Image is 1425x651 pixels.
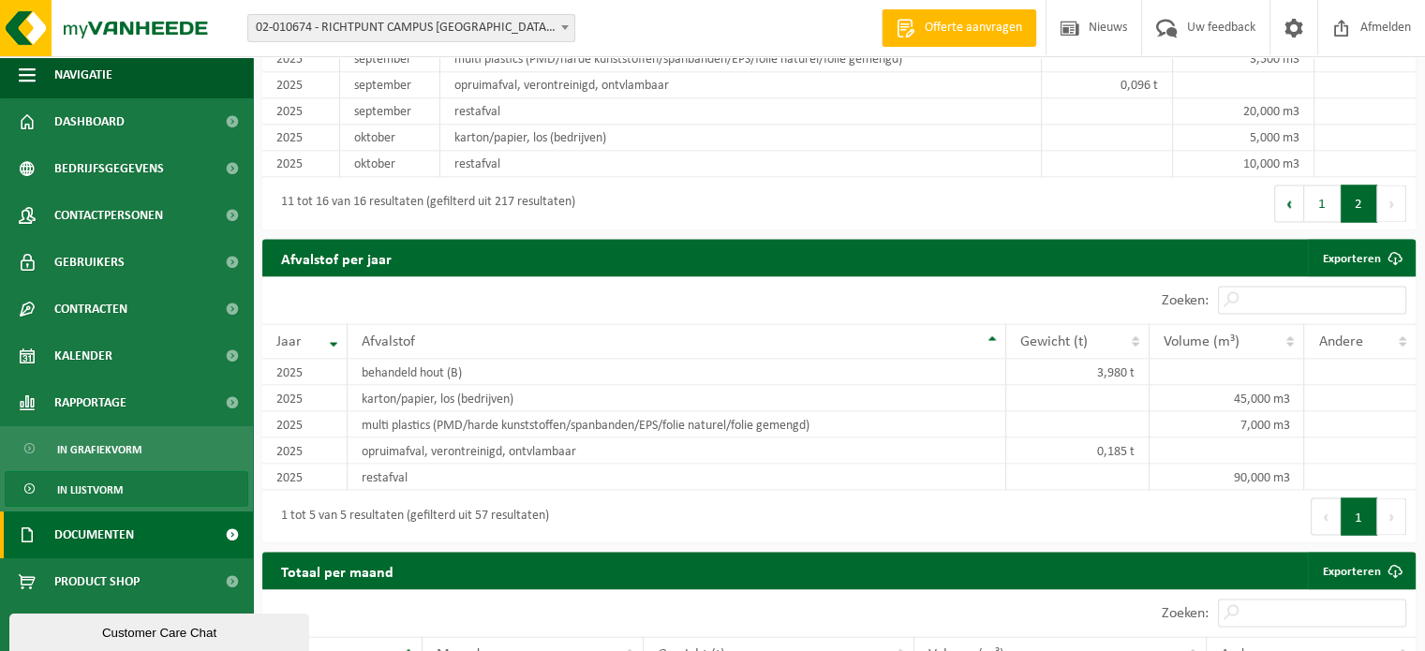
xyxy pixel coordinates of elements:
span: Dashboard [54,98,125,145]
td: 2025 [262,437,348,464]
span: Gewicht (t) [1020,333,1088,348]
td: karton/papier, los (bedrijven) [348,385,1006,411]
span: Gebruikers [54,239,125,286]
td: 5,000 m3 [1173,125,1314,151]
td: 2025 [262,151,340,177]
td: 2025 [262,46,340,72]
button: 1 [1304,185,1341,222]
td: multi plastics (PMD/harde kunststoffen/spanbanden/EPS/folie naturel/folie gemengd) [348,411,1006,437]
span: In grafiekvorm [57,432,141,467]
td: 90,000 m3 [1150,464,1304,490]
span: Product Shop [54,558,140,605]
td: oktober [340,151,440,177]
td: september [340,72,440,98]
span: Navigatie [54,52,112,98]
h2: Totaal per maand [262,552,412,588]
td: 0,185 t [1006,437,1150,464]
td: opruimafval, verontreinigd, ontvlambaar [348,437,1006,464]
td: 20,000 m3 [1173,98,1314,125]
label: Zoeken: [1162,293,1209,308]
label: Zoeken: [1162,606,1209,621]
span: Documenten [54,511,134,558]
td: 2025 [262,385,348,411]
span: Volume (m³) [1164,333,1239,348]
span: Andere [1318,333,1362,348]
td: opruimafval, verontreinigd, ontvlambaar [440,72,1042,98]
span: In lijstvorm [57,472,123,508]
td: behandeld hout (B) [348,359,1006,385]
td: 3,980 t [1006,359,1150,385]
td: oktober [340,125,440,151]
td: september [340,46,440,72]
span: Afvalstof [362,333,415,348]
span: Kalender [54,333,112,379]
button: Next [1377,497,1406,535]
td: 2025 [262,72,340,98]
span: 02-010674 - RICHTPUNT CAMPUS ZOTTEGEM - ZOTTEGEM [247,14,575,42]
td: 2025 [262,98,340,125]
a: Exporteren [1308,239,1414,276]
a: Offerte aanvragen [882,9,1036,47]
td: 2025 [262,359,348,385]
button: 1 [1341,497,1377,535]
span: Rapportage [54,379,126,426]
td: 45,000 m3 [1150,385,1304,411]
div: 11 tot 16 van 16 resultaten (gefilterd uit 217 resultaten) [272,186,575,220]
iframe: chat widget [9,610,313,651]
span: Bedrijfsgegevens [54,145,164,192]
td: september [340,98,440,125]
td: restafval [440,98,1042,125]
td: 2025 [262,411,348,437]
td: 10,000 m3 [1173,151,1314,177]
a: In lijstvorm [5,471,248,507]
span: Offerte aanvragen [920,19,1027,37]
td: restafval [348,464,1006,490]
a: Exporteren [1308,552,1414,589]
td: 2025 [262,125,340,151]
span: Contactpersonen [54,192,163,239]
button: 2 [1341,185,1377,222]
h2: Afvalstof per jaar [262,239,410,275]
span: Contracten [54,286,127,333]
button: Previous [1274,185,1304,222]
td: 3,500 m3 [1173,46,1314,72]
td: 0,096 t [1042,72,1173,98]
span: 02-010674 - RICHTPUNT CAMPUS ZOTTEGEM - ZOTTEGEM [248,15,574,41]
div: 1 tot 5 van 5 resultaten (gefilterd uit 57 resultaten) [272,499,549,533]
td: karton/papier, los (bedrijven) [440,125,1042,151]
button: Previous [1311,497,1341,535]
button: Next [1377,185,1406,222]
a: In grafiekvorm [5,431,248,466]
td: restafval [440,151,1042,177]
td: multi plastics (PMD/harde kunststoffen/spanbanden/EPS/folie naturel/folie gemengd) [440,46,1042,72]
td: 7,000 m3 [1150,411,1304,437]
span: Jaar [276,333,302,348]
td: 2025 [262,464,348,490]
